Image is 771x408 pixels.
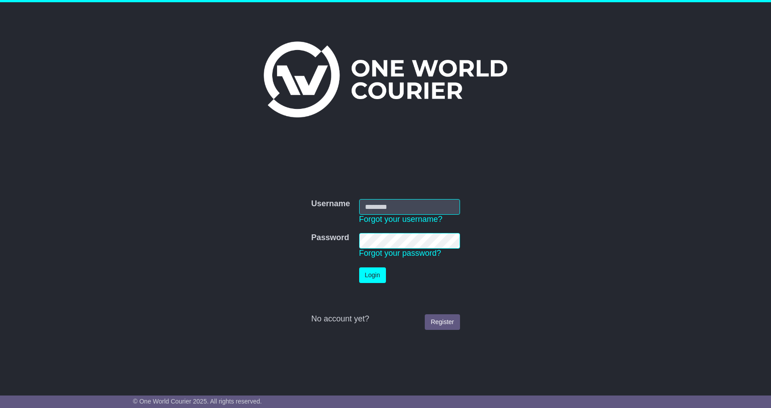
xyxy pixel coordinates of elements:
img: One World [264,42,507,117]
a: Forgot your password? [359,249,441,258]
div: No account yet? [311,314,460,324]
a: Register [425,314,460,330]
a: Forgot your username? [359,215,443,224]
span: © One World Courier 2025. All rights reserved. [133,398,262,405]
button: Login [359,267,386,283]
label: Username [311,199,350,209]
label: Password [311,233,349,243]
